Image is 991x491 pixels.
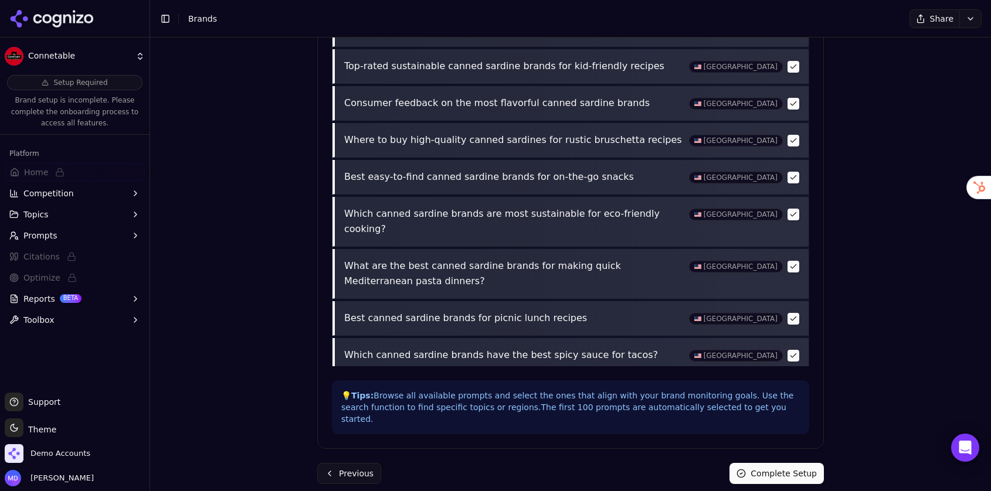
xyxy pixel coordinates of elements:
[951,434,979,462] div: Open Intercom Messenger
[5,311,145,329] button: Toolbox
[5,470,21,486] img: Melissa Dowd
[5,205,145,224] button: Topics
[5,289,145,308] button: ReportsBETA
[909,9,959,28] button: Share
[30,448,90,459] span: Demo Accounts
[694,316,701,321] img: US
[694,212,701,217] img: US
[689,350,783,362] span: [GEOGRAPHIC_DATA]
[341,390,800,425] p: 💡 Browse all available prompts and select the ones that align with your brand monitoring goals. U...
[5,226,145,245] button: Prompts
[689,209,783,220] span: [GEOGRAPHIC_DATA]
[5,470,94,486] button: Open user button
[188,13,886,25] nav: breadcrumb
[7,95,142,129] p: Brand setup is incomplete. Please complete the onboarding process to access all features.
[344,258,682,289] p: What are the best canned sardine brands for making quick Mediterranean pasta dinners?
[28,51,131,62] span: Connetable
[344,132,682,148] p: Where to buy high-quality canned sardines for rustic bruschetta recipes
[694,353,701,358] img: US
[60,294,82,302] span: BETA
[351,391,374,400] strong: Tips:
[344,347,682,363] p: Which canned sardine brands have the best spicy sauce for tacos?
[344,169,682,185] p: Best easy-to-find canned sardine brands for on-the-go snacks
[689,172,783,183] span: [GEOGRAPHIC_DATA]
[344,96,682,111] p: Consumer feedback on the most flavorful canned sardine brands
[689,313,783,325] span: [GEOGRAPHIC_DATA]
[317,463,381,484] button: Previous
[689,261,783,272] span: [GEOGRAPHIC_DATA]
[344,206,682,237] p: Which canned sardine brands are most sustainable for eco-friendly cooking?
[23,251,60,262] span: Citations
[5,47,23,66] img: Connetable
[23,230,57,241] span: Prompts
[188,14,217,23] span: Brands
[23,396,60,408] span: Support
[23,293,55,305] span: Reports
[694,264,701,269] img: US
[5,444,23,463] img: Demo Accounts
[26,473,94,483] span: [PERSON_NAME]
[53,78,107,87] span: Setup Required
[23,425,56,434] span: Theme
[5,144,145,163] div: Platform
[5,444,90,463] button: Open organization switcher
[5,184,145,203] button: Competition
[689,98,783,110] span: [GEOGRAPHIC_DATA]
[729,463,824,484] button: Complete Setup
[23,272,60,284] span: Optimize
[344,311,682,326] p: Best canned sardine brands for picnic lunch recipes
[23,187,74,199] span: Competition
[23,209,49,220] span: Topics
[689,135,783,146] span: [GEOGRAPHIC_DATA]
[24,166,48,178] span: Home
[694,138,701,143] img: US
[23,314,55,326] span: Toolbox
[694,175,701,180] img: US
[694,64,701,69] img: US
[689,61,783,73] span: [GEOGRAPHIC_DATA]
[694,101,701,106] img: US
[344,59,682,74] p: Top-rated sustainable canned sardine brands for kid-friendly recipes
